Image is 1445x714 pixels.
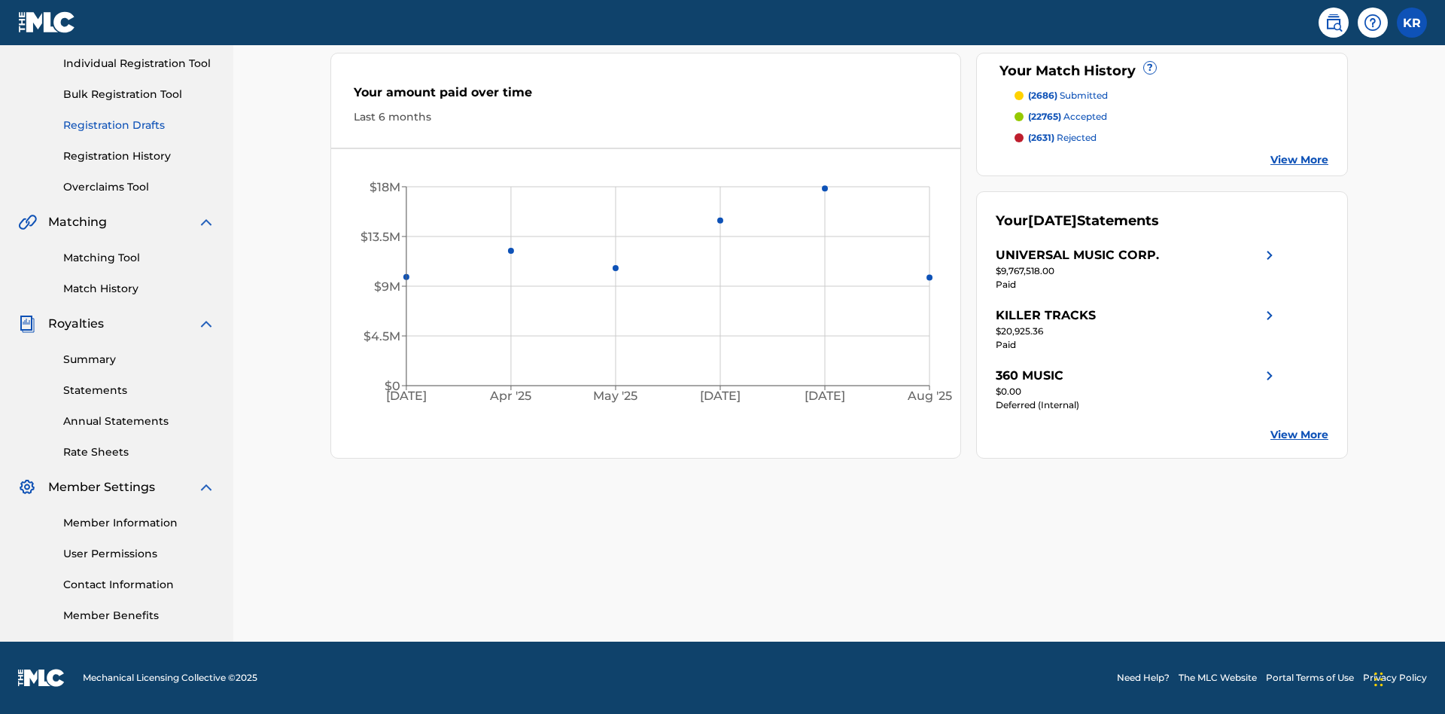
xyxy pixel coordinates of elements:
a: KILLER TRACKSright chevron icon$20,925.36Paid [996,307,1279,352]
tspan: [DATE] [386,389,427,404]
span: [DATE] [1028,212,1077,229]
div: Your amount paid over time [354,84,938,109]
img: expand [197,315,215,333]
div: $9,767,518.00 [996,264,1279,278]
div: Last 6 months [354,109,938,125]
span: (2631) [1028,132,1054,143]
img: Matching [18,213,37,231]
a: View More [1270,427,1328,443]
a: (2631) rejected [1015,131,1329,145]
img: expand [197,478,215,496]
img: right chevron icon [1261,246,1279,264]
a: Portal Terms of Use [1266,671,1354,685]
div: $20,925.36 [996,325,1279,338]
a: Member Benefits [63,608,215,624]
a: Individual Registration Tool [63,56,215,72]
a: Matching Tool [63,250,215,266]
a: Contact Information [63,577,215,593]
span: Mechanical Licensing Collective © 2025 [83,671,257,685]
tspan: Apr '25 [490,389,532,404]
p: submitted [1028,89,1108,102]
tspan: May '25 [594,389,638,404]
span: Member Settings [48,478,155,496]
span: (2686) [1028,90,1057,101]
p: accepted [1028,110,1107,124]
img: right chevron icon [1261,367,1279,385]
div: Paid [996,338,1279,352]
div: Paid [996,278,1279,291]
div: 360 MUSIC [996,367,1063,385]
a: The MLC Website [1179,671,1257,685]
span: (22765) [1028,111,1061,122]
span: ? [1144,62,1156,74]
div: KILLER TRACKS [996,307,1096,325]
img: search [1325,14,1343,32]
a: Statements [63,383,215,398]
img: Royalties [18,315,36,333]
p: rejected [1028,131,1097,145]
tspan: $0 [385,379,400,393]
div: UNIVERSAL MUSIC CORP. [996,246,1159,264]
a: Privacy Policy [1363,671,1427,685]
tspan: Aug '25 [907,389,952,404]
a: Registration History [63,148,215,164]
img: MLC Logo [18,11,76,33]
tspan: [DATE] [805,389,846,404]
a: Rate Sheets [63,444,215,460]
span: Royalties [48,315,104,333]
tspan: $9M [374,279,400,294]
a: Public Search [1319,8,1349,38]
tspan: $4.5M [364,329,400,343]
a: Need Help? [1117,671,1170,685]
div: Your Statements [996,211,1159,231]
tspan: $18M [370,180,400,194]
a: Member Information [63,515,215,531]
a: Annual Statements [63,413,215,429]
div: Your Match History [996,61,1329,81]
span: Matching [48,213,107,231]
div: Deferred (Internal) [996,398,1279,412]
img: right chevron icon [1261,307,1279,325]
a: Summary [63,352,215,368]
img: help [1364,14,1382,32]
a: Bulk Registration Tool [63,87,215,102]
a: View More [1270,152,1328,168]
a: (2686) submitted [1015,89,1329,102]
div: User Menu [1397,8,1427,38]
a: (22765) accepted [1015,110,1329,124]
a: UNIVERSAL MUSIC CORP.right chevron icon$9,767,518.00Paid [996,246,1279,291]
a: Registration Drafts [63,117,215,133]
a: User Permissions [63,546,215,562]
div: Drag [1374,657,1383,702]
tspan: [DATE] [701,389,741,404]
img: logo [18,669,65,687]
div: Help [1358,8,1388,38]
a: Match History [63,281,215,297]
a: 360 MUSICright chevron icon$0.00Deferred (Internal) [996,367,1279,412]
a: Overclaims Tool [63,179,215,195]
tspan: $13.5M [360,230,400,244]
img: expand [197,213,215,231]
div: $0.00 [996,385,1279,398]
img: Member Settings [18,478,36,496]
iframe: Chat Widget [1370,642,1445,714]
